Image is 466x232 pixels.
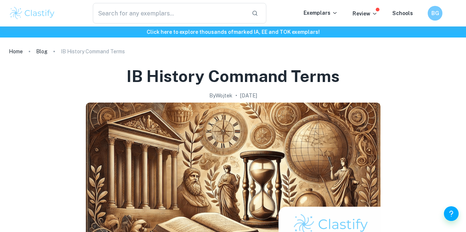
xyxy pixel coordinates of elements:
[240,92,257,100] h2: [DATE]
[209,92,232,100] h2: By Wojtek
[431,9,439,17] h6: BG
[428,6,442,21] button: BG
[235,92,237,100] p: •
[353,10,378,18] p: Review
[93,3,246,24] input: Search for any exemplars...
[9,6,56,21] img: Clastify logo
[392,10,413,16] a: Schools
[61,47,125,56] p: IB History Command Terms
[1,28,465,36] h6: Click here to explore thousands of marked IA, EE and TOK exemplars !
[36,46,48,57] a: Blog
[304,9,338,17] p: Exemplars
[126,65,340,87] h1: IB History Command Terms
[444,206,459,221] button: Help and Feedback
[9,46,23,57] a: Home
